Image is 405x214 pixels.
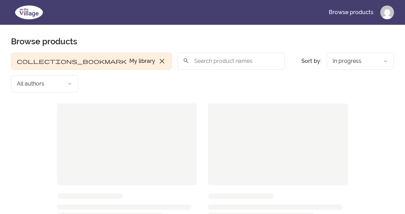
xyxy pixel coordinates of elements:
a: Browse products [323,4,379,21]
span: collections_bookmark [17,57,127,65]
img: Profile image for Deidre Pilcher [380,5,394,19]
input: Search product names [177,53,285,70]
span: Sort by: [301,58,321,64]
button: Product sort options [327,53,394,70]
button: Filter by My library [11,53,172,70]
span: close [158,57,166,65]
button: Filter by author [11,75,78,92]
h2: Browse products [11,36,77,47]
nav: Main [323,4,394,21]
span: search [183,56,189,66]
img: We The Village logo [11,4,47,21]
